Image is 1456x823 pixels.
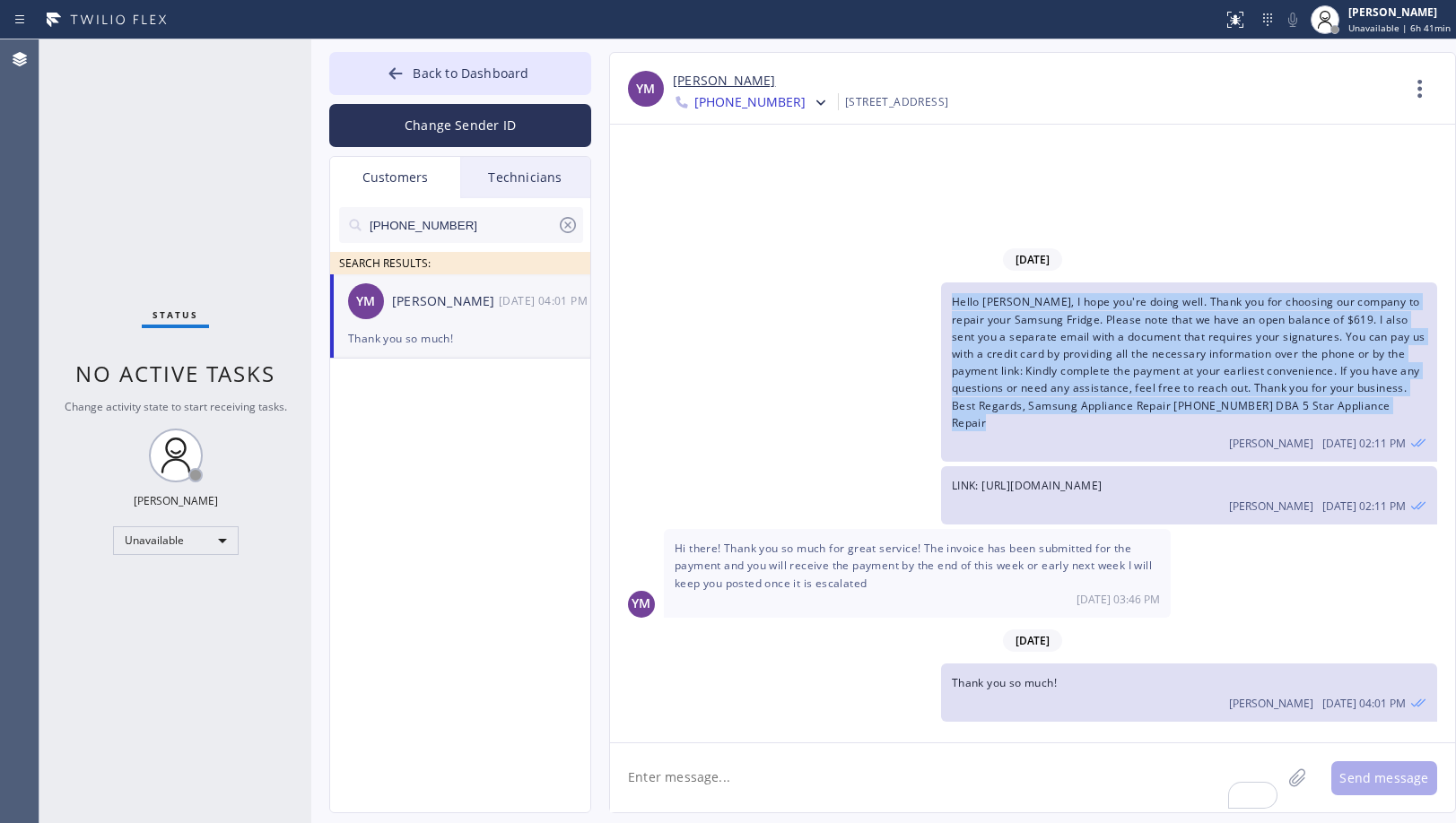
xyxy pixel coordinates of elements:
[673,71,775,91] a: [PERSON_NAME]
[1229,696,1313,711] span: [PERSON_NAME]
[1229,436,1313,451] span: [PERSON_NAME]
[845,91,948,112] div: [STREET_ADDRESS]
[941,282,1437,462] div: 08/12/2025 9:11 AM
[675,541,1152,590] span: Hi there! Thank you so much for great service! The invoice has been submitted for the payment and...
[1348,4,1451,20] div: [PERSON_NAME]
[1077,592,1160,607] span: [DATE] 03:46 PM
[694,93,806,115] span: [PHONE_NUMBER]
[348,328,572,349] div: Thank you so much!
[632,593,650,614] span: YM
[952,675,1057,690] span: Thank you so much!
[952,294,1425,429] span: Hello [PERSON_NAME], I hope you're doing well. Thank you for choosing our company to repair your ...
[65,399,287,414] span: Change activity state to start receiving tasks.
[941,663,1437,722] div: 08/14/2025 9:01 AM
[1229,498,1313,514] span: [PERSON_NAME]
[339,256,431,271] span: SEARCH RESULTS:
[134,493,218,508] div: [PERSON_NAME]
[392,291,499,312] div: [PERSON_NAME]
[1003,248,1062,271] span: [DATE]
[941,466,1437,524] div: 08/12/2025 9:11 AM
[329,52,591,95] button: Back to Dashboard
[460,157,590,198] div: Technicians
[499,290,592,311] div: 08/14/2025 9:01 AM
[1322,498,1406,514] span: [DATE] 02:11 PM
[1322,696,1406,711] span: [DATE] 04:01 PM
[413,65,528,82] span: Back to Dashboard
[636,79,655,100] span: YM
[1348,22,1451,34] span: Unavailable | 6h 41min
[356,291,375,312] span: YM
[329,104,591,147] button: Change Sender ID
[330,157,460,198] div: Customers
[610,743,1281,812] textarea: To enrich screen reader interactions, please activate Accessibility in Grammarly extension settings
[368,207,557,243] input: Search
[664,529,1171,618] div: 08/12/2025 9:46 AM
[1331,761,1437,795] button: Send message
[1003,629,1062,652] span: [DATE]
[952,478,1103,493] span: LINK: [URL][DOMAIN_NAME]
[75,359,275,388] span: No active tasks
[113,526,239,555] div: Unavailable
[1280,7,1305,32] button: Mute
[153,308,198,321] span: Status
[1322,436,1406,451] span: [DATE] 02:11 PM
